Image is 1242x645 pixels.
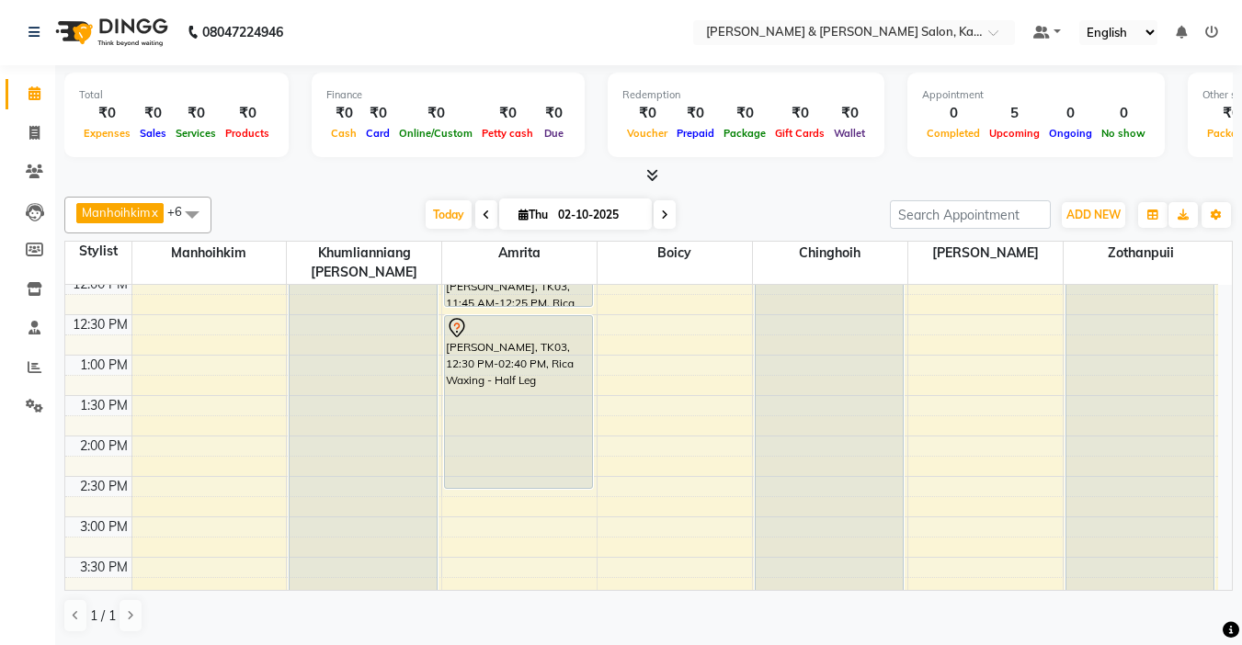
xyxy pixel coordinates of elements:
[135,127,171,140] span: Sales
[79,87,274,103] div: Total
[1062,202,1125,228] button: ADD NEW
[394,103,477,124] div: ₹0
[167,204,196,219] span: +6
[538,103,570,124] div: ₹0
[1066,208,1121,221] span: ADD NEW
[221,127,274,140] span: Products
[477,127,538,140] span: Petty cash
[553,201,644,229] input: 2025-10-02
[1097,127,1150,140] span: No show
[394,127,477,140] span: Online/Custom
[1097,103,1150,124] div: 0
[477,103,538,124] div: ₹0
[719,127,770,140] span: Package
[922,127,985,140] span: Completed
[150,205,158,220] a: x
[135,103,171,124] div: ₹0
[753,242,907,265] span: Chinghoih
[1064,242,1218,265] span: Zothanpuii
[908,242,1063,265] span: [PERSON_NAME]
[622,103,672,124] div: ₹0
[985,103,1044,124] div: 5
[287,242,441,284] span: Khumlianniang [PERSON_NAME]
[171,103,221,124] div: ₹0
[540,127,568,140] span: Due
[426,200,472,229] span: Today
[1044,127,1097,140] span: Ongoing
[326,103,361,124] div: ₹0
[76,477,131,496] div: 2:30 PM
[770,103,829,124] div: ₹0
[442,242,597,265] span: Amrita
[985,127,1044,140] span: Upcoming
[598,242,752,265] span: Boicy
[622,87,870,103] div: Redemption
[76,356,131,375] div: 1:00 PM
[82,205,150,220] span: Manhoihkim
[76,396,131,415] div: 1:30 PM
[922,87,1150,103] div: Appointment
[326,127,361,140] span: Cash
[76,436,131,456] div: 2:00 PM
[672,127,719,140] span: Prepaid
[770,127,829,140] span: Gift Cards
[514,208,553,221] span: Thu
[132,242,287,265] span: Manhoihkim
[922,103,985,124] div: 0
[326,87,570,103] div: Finance
[890,200,1051,229] input: Search Appointment
[76,517,131,537] div: 3:00 PM
[829,127,870,140] span: Wallet
[90,606,116,626] span: 1 / 1
[622,127,672,140] span: Voucher
[445,316,592,488] div: [PERSON_NAME], TK03, 12:30 PM-02:40 PM, Rica Waxing - Half Leg
[79,127,135,140] span: Expenses
[829,103,870,124] div: ₹0
[719,103,770,124] div: ₹0
[69,275,131,294] div: 12:00 PM
[672,103,719,124] div: ₹0
[202,6,283,58] b: 08047224946
[65,242,131,261] div: Stylist
[69,315,131,334] div: 12:30 PM
[79,103,135,124] div: ₹0
[221,103,274,124] div: ₹0
[361,103,394,124] div: ₹0
[171,127,221,140] span: Services
[361,127,394,140] span: Card
[1044,103,1097,124] div: 0
[76,558,131,577] div: 3:30 PM
[47,6,173,58] img: logo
